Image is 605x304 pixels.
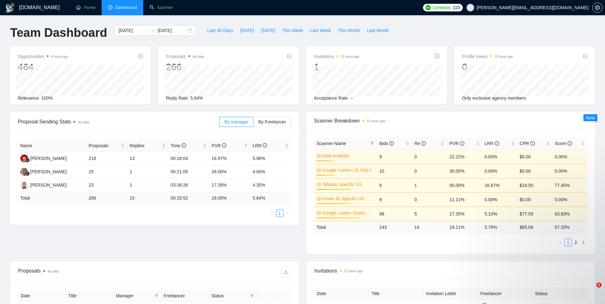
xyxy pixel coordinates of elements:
[268,209,276,217] li: Previous Page
[166,61,204,73] div: 266
[113,290,161,302] th: Manager
[225,119,248,124] span: By manager
[240,27,254,34] span: [DATE]
[517,178,552,192] td: $19.50
[572,239,579,246] a: 2
[314,96,348,101] span: Acceptance Rate
[86,165,127,179] td: 25
[412,149,447,164] td: 0
[517,149,552,164] td: $0.00
[317,182,321,187] span: crown
[252,143,267,148] span: LRR
[447,164,482,178] td: 30.00%
[18,96,39,101] span: Relevance
[18,53,68,60] span: Opportunities
[86,192,127,204] td: 266
[350,96,353,101] span: --
[209,165,250,179] td: 28.00%
[552,192,587,207] td: 0.00%
[592,5,602,10] a: setting
[412,221,447,233] td: 14
[209,179,250,192] td: 17.39%
[414,141,426,146] span: Re
[369,287,423,300] th: Title
[583,54,587,58] span: info-circle
[317,168,321,172] span: crown
[389,141,394,146] span: info-circle
[89,142,120,149] span: Proposals
[284,209,291,217] li: Next Page
[478,287,533,300] th: Freelancer
[517,207,552,221] td: $77.59
[517,221,552,233] td: $ 65.06
[423,287,478,300] th: Invitation Letter
[572,239,580,246] li: 2
[460,141,464,146] span: info-circle
[377,192,412,207] td: 9
[116,292,152,299] span: Manager
[168,179,209,192] td: 03:36:26
[222,143,226,148] span: info-circle
[211,292,247,299] span: Status
[150,28,155,33] span: to
[314,267,587,275] span: Invitations
[322,209,373,216] a: Google Looker Studio Specific
[530,141,535,146] span: info-circle
[341,55,360,58] time: 21 hours ago
[593,5,602,10] span: setting
[317,196,321,201] span: crown
[279,25,306,36] button: This Week
[166,53,204,60] span: Proposals
[30,155,67,162] div: [PERSON_NAME]
[168,165,209,179] td: 00:21:05
[377,149,412,164] td: 9
[284,209,291,217] button: right
[127,179,168,192] td: 1
[555,141,572,146] span: Score
[520,141,534,146] span: CPR
[20,181,28,189] img: NE
[377,207,412,221] td: 98
[580,239,587,246] button: right
[317,211,321,215] span: crown
[268,209,276,217] button: left
[263,143,267,148] span: info-circle
[317,154,321,158] span: crown
[18,140,86,152] th: Name
[447,178,482,192] td: 50.00%
[18,118,219,126] span: Proposal Sending Stats
[116,5,137,10] span: Dashboard
[447,221,482,233] td: 18.11 %
[552,178,587,192] td: 77.45%
[108,5,112,10] span: dashboard
[495,141,499,146] span: info-circle
[314,117,588,125] span: Scanner Breakdown
[482,149,517,164] td: 0.00%
[281,267,291,277] button: download
[462,53,513,60] span: Profile Views
[314,61,360,73] div: 1
[130,142,161,149] span: Replies
[51,55,68,58] time: 6 hours ago
[18,192,86,204] td: Total
[482,221,517,233] td: 5.76 %
[462,61,513,73] div: 0
[250,192,291,204] td: 5.64 %
[161,290,209,302] th: Freelancer
[153,291,160,301] span: filter
[118,27,147,34] input: Start date
[10,25,107,40] h1: Team Dashboard
[433,4,452,11] span: Connects:
[494,55,513,58] time: 21 hours ago
[258,119,286,124] span: By Freelancer
[276,209,284,217] li: 1
[322,167,373,174] a: Google Looker US ONLY
[166,96,188,101] span: Reply Rate
[310,27,331,34] span: Last Week
[20,155,67,161] a: RS[PERSON_NAME]
[426,5,431,10] img: upwork-logo.png
[580,239,587,246] li: Next Page
[25,171,30,176] img: gigradar-bm.png
[552,149,587,164] td: 0.00%
[86,152,127,165] td: 218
